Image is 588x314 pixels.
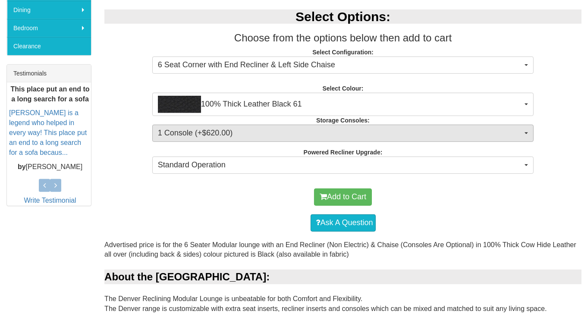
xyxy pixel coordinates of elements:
span: 1 Console (+$620.00) [158,128,523,139]
a: Clearance [7,37,91,55]
span: 100% Thick Leather Black 61 [158,96,523,113]
img: 100% Thick Leather Black 61 [158,96,201,113]
strong: Select Colour: [323,85,364,92]
button: 1 Console (+$620.00) [152,125,534,142]
span: 6 Seat Corner with End Recliner & Left Side Chaise [158,60,523,71]
h3: Choose from the options below then add to cart [104,32,582,44]
strong: Powered Recliner Upgrade: [304,149,383,156]
button: Add to Cart [314,188,372,206]
button: Standard Operation [152,157,534,174]
b: This place put an end to a long search for a sofa [11,85,90,103]
b: Select Options: [296,9,390,24]
p: [PERSON_NAME] [9,162,91,172]
strong: Storage Consoles: [316,117,370,124]
span: Standard Operation [158,160,523,171]
b: by [18,163,26,170]
a: Bedroom [7,19,91,37]
a: Write Testimonial [24,197,76,204]
a: Dining [7,1,91,19]
a: [PERSON_NAME] is a legend who helped in every way! This place put an end to a long search for a s... [9,110,87,156]
div: Testimonials [7,65,91,82]
a: Ask A Question [311,214,376,232]
div: About the [GEOGRAPHIC_DATA]: [104,270,582,284]
button: 100% Thick Leather Black 61100% Thick Leather Black 61 [152,93,534,116]
button: 6 Seat Corner with End Recliner & Left Side Chaise [152,57,534,74]
strong: Select Configuration: [312,49,374,56]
